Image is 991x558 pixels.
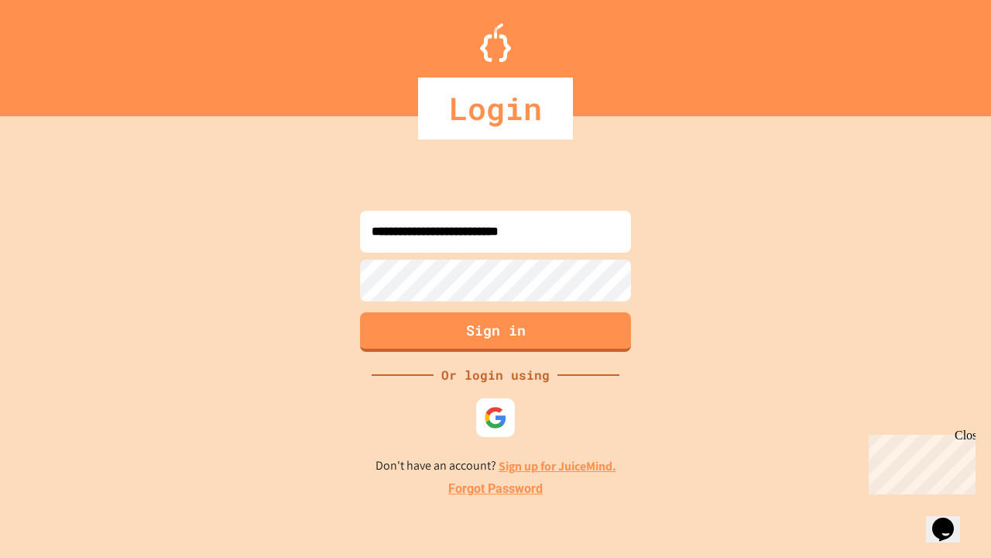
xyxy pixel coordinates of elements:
[375,456,616,476] p: Don't have an account?
[360,312,631,352] button: Sign in
[484,406,507,429] img: google-icon.svg
[434,366,557,384] div: Or login using
[862,429,976,494] iframe: chat widget
[926,496,976,542] iframe: chat widget
[418,77,573,139] div: Login
[499,458,616,474] a: Sign up for JuiceMind.
[480,23,511,62] img: Logo.svg
[6,6,107,98] div: Chat with us now!Close
[448,480,543,498] a: Forgot Password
